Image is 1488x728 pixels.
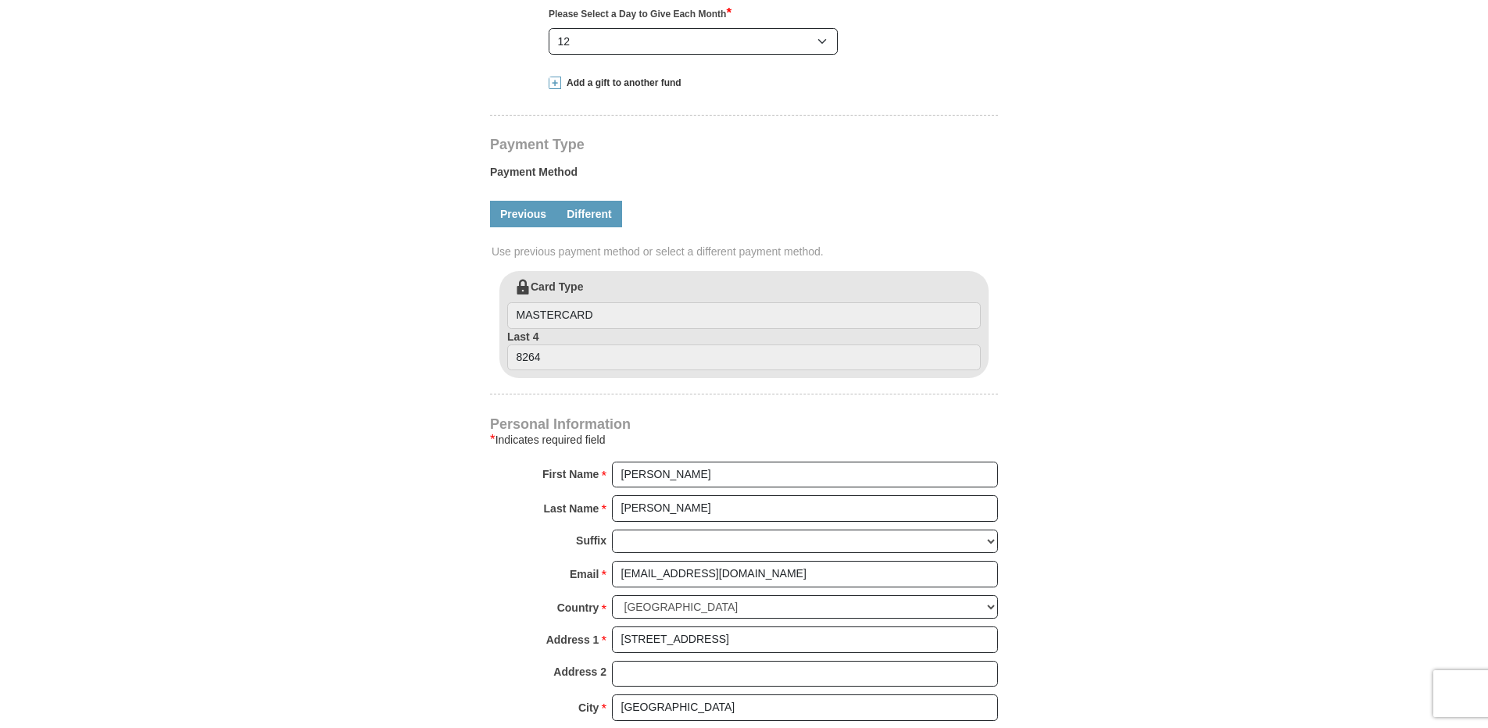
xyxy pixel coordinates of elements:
[557,597,599,619] strong: Country
[544,498,599,519] strong: Last Name
[490,138,998,151] h4: Payment Type
[490,164,998,187] label: Payment Method
[490,201,556,227] a: Previous
[542,463,599,485] strong: First Name
[507,344,981,371] input: Last 4
[490,430,998,449] div: Indicates required field
[490,418,998,430] h4: Personal Information
[507,279,981,329] label: Card Type
[492,244,1000,259] span: Use previous payment method or select a different payment method.
[570,563,599,585] strong: Email
[553,661,606,683] strong: Address 2
[576,530,606,551] strong: Suffix
[578,697,599,719] strong: City
[561,77,681,90] span: Add a gift to another fund
[546,629,599,651] strong: Address 1
[556,201,622,227] a: Different
[507,329,981,371] label: Last 4
[507,302,981,329] input: Card Type
[549,9,731,20] strong: Please Select a Day to Give Each Month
